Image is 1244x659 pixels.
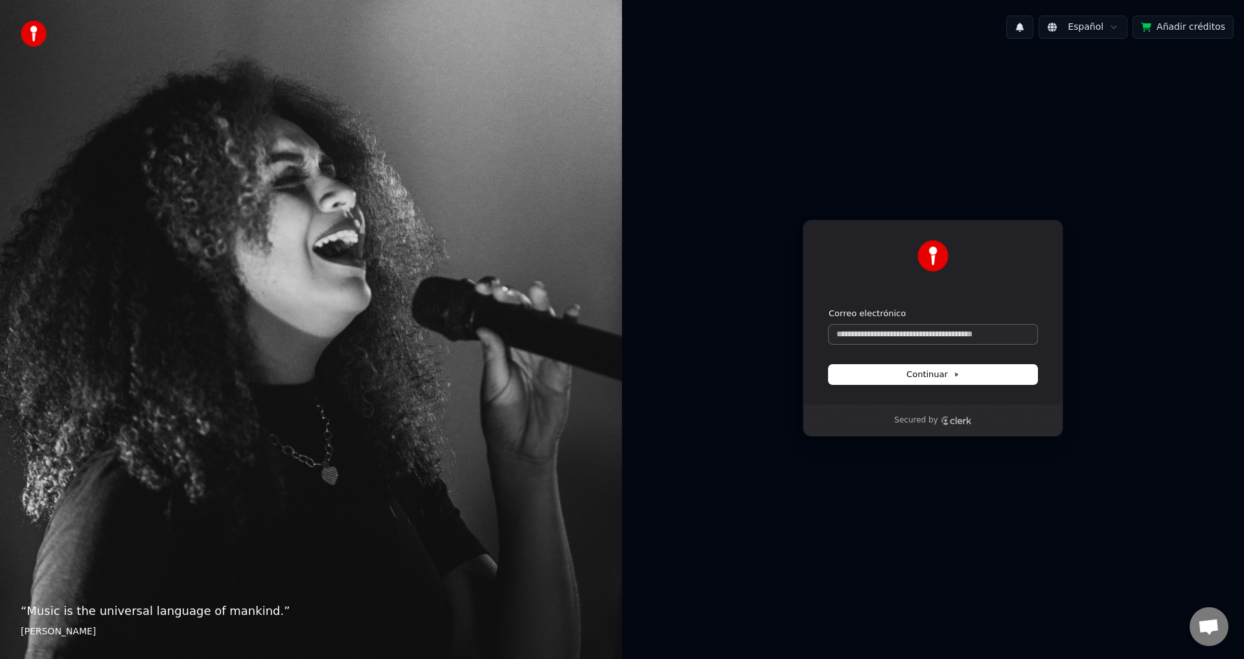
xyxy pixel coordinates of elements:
[906,369,960,380] span: Continuar
[21,625,601,638] footer: [PERSON_NAME]
[1133,16,1234,39] button: Añadir créditos
[894,415,938,426] p: Secured by
[829,365,1037,384] button: Continuar
[829,308,906,319] label: Correo electrónico
[941,416,972,425] a: Clerk logo
[21,21,47,47] img: youka
[1190,607,1228,646] div: Chat abierto
[917,240,949,272] img: Youka
[21,602,601,620] p: “ Music is the universal language of mankind. ”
